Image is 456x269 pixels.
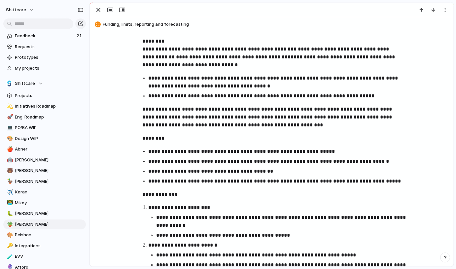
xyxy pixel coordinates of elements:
button: Shiftcare [3,79,86,88]
div: 💫 [7,103,12,110]
a: 🚀Eng. Roadmap [3,112,86,122]
span: shiftcare [6,7,26,13]
a: 🎨Peishan [3,230,86,240]
span: PO/BA WIP [15,124,84,131]
button: 🚀 [6,114,13,120]
button: 🎨 [6,135,13,142]
a: 🐛[PERSON_NAME] [3,209,86,219]
button: 👨‍💻 [6,200,13,206]
span: Peishan [15,232,84,238]
span: 21 [77,33,83,39]
div: ✈️ [7,188,12,196]
span: Feedback [15,33,75,39]
button: 🤖 [6,157,13,163]
span: Projects [15,92,84,99]
a: 👨‍💻Mikey [3,198,86,208]
span: [PERSON_NAME] [15,157,84,163]
button: 🦆 [6,178,13,185]
div: 🤖 [7,156,12,164]
button: shiftcare [3,5,38,15]
a: Requests [3,42,86,52]
div: 🐛 [7,210,12,218]
div: 🧪 [7,253,12,260]
span: [PERSON_NAME] [15,221,84,228]
div: 🍎 [7,146,12,153]
span: Mikey [15,200,84,206]
div: 🦆 [7,178,12,185]
span: [PERSON_NAME] [15,210,84,217]
button: 🪴 [6,221,13,228]
a: 🍎Abner [3,144,86,154]
div: 👨‍💻 [7,199,12,207]
a: 🪴[PERSON_NAME] [3,219,86,229]
div: 💻 [7,124,12,132]
span: Karan [15,189,84,195]
div: 🪴 [7,220,12,228]
span: Requests [15,44,84,50]
a: 💻PO/BA WIP [3,123,86,133]
a: My projects [3,63,86,73]
span: Integrations [15,243,84,249]
div: 🔑 [7,242,12,250]
span: Initiatives Roadmap [15,103,84,110]
span: Funding, limits, reporting and forecasting [103,21,450,28]
div: 🎨 [7,135,12,142]
span: Abner [15,146,84,152]
a: 🧪EVV [3,252,86,261]
button: 🧪 [6,253,13,260]
a: 🤖[PERSON_NAME] [3,155,86,165]
a: Feedback21 [3,31,86,41]
a: 🦆[PERSON_NAME] [3,177,86,186]
a: Prototypes [3,52,86,62]
span: [PERSON_NAME] [15,167,84,174]
a: 🎨Design WIP [3,134,86,144]
span: Shiftcare [15,80,35,87]
a: Projects [3,91,86,101]
button: 💻 [6,124,13,131]
div: 🐻 [7,167,12,175]
button: 💫 [6,103,13,110]
button: 🐻 [6,167,13,174]
button: 🐛 [6,210,13,217]
a: 🔑Integrations [3,241,86,251]
span: Eng. Roadmap [15,114,84,120]
span: EVV [15,253,84,260]
a: 🐻[PERSON_NAME] [3,166,86,176]
span: My projects [15,65,84,72]
button: ✈️ [6,189,13,195]
button: 🔑 [6,243,13,249]
span: [PERSON_NAME] [15,178,84,185]
span: Prototypes [15,54,84,61]
a: ✈️Karan [3,187,86,197]
div: 🚀 [7,113,12,121]
span: Design WIP [15,135,84,142]
button: Funding, limits, reporting and forecasting [93,19,450,30]
button: 🎨 [6,232,13,238]
a: 💫Initiatives Roadmap [3,101,86,111]
button: 🍎 [6,146,13,152]
div: 🎨 [7,231,12,239]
